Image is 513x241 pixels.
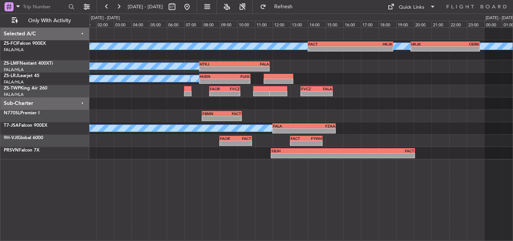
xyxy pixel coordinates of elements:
[467,21,484,27] div: 23:00
[225,79,250,83] div: -
[220,141,235,146] div: -
[200,79,225,83] div: -
[272,149,343,153] div: SBJH
[131,21,149,27] div: 04:00
[396,21,414,27] div: 19:00
[4,61,53,66] a: ZS-LMFNextant 400XTi
[4,47,24,53] a: FALA/HLA
[350,47,392,51] div: -
[4,123,47,128] a: T7-JSAFalcon 900EX
[343,153,414,158] div: -
[149,21,167,27] div: 05:00
[4,136,18,140] span: 9H-VJI
[445,42,479,46] div: OERK
[225,91,239,96] div: -
[384,1,439,13] button: Quick Links
[343,21,361,27] div: 16:00
[8,15,81,27] button: Only With Activity
[343,149,414,153] div: FACT
[317,86,332,91] div: FALA
[273,124,304,128] div: FALA
[200,67,234,71] div: -
[4,148,19,153] span: PRSVN
[4,74,18,78] span: ZS-LRJ
[484,21,502,27] div: 00:00
[306,136,322,141] div: FYWH
[220,21,237,27] div: 09:00
[273,129,304,133] div: -
[237,21,255,27] div: 10:00
[449,21,467,27] div: 22:00
[445,47,479,51] div: -
[210,86,225,91] div: FAOR
[308,21,326,27] div: 14:00
[272,153,343,158] div: -
[4,136,43,140] a: 9H-VJIGlobal 6000
[304,124,335,128] div: FZAA
[350,42,392,46] div: HKJK
[4,79,24,85] a: FALA/HLA
[23,1,66,12] input: Trip Number
[4,111,39,115] a: N770SLPremier I
[4,86,47,91] a: ZS-TWPKing Air 260
[202,116,222,121] div: -
[4,111,20,115] span: N770SL
[225,74,250,79] div: FLKK
[114,21,131,27] div: 03:00
[4,41,46,46] a: ZS-FCIFalcon 900EX
[291,136,306,141] div: FACT
[225,86,239,91] div: FVCZ
[202,111,222,116] div: FBMN
[210,91,225,96] div: -
[268,4,299,9] span: Refresh
[411,47,445,51] div: -
[234,67,269,71] div: -
[4,41,17,46] span: ZS-FCI
[4,92,24,97] a: FALA/HLA
[326,21,343,27] div: 15:00
[273,21,290,27] div: 12:00
[256,1,302,13] button: Refresh
[222,116,241,121] div: -
[301,91,317,96] div: -
[290,21,308,27] div: 13:00
[4,123,19,128] span: T7-JSA
[184,21,202,27] div: 07:00
[236,141,251,146] div: -
[128,3,163,10] span: [DATE] - [DATE]
[308,47,350,51] div: -
[200,74,225,79] div: HUEN
[308,42,350,46] div: FACT
[167,21,184,27] div: 06:00
[255,21,273,27] div: 11:00
[4,74,39,78] a: ZS-LRJLearjet 45
[432,21,449,27] div: 21:00
[96,21,114,27] div: 02:00
[200,62,234,66] div: HTKJ
[202,21,220,27] div: 08:00
[411,42,445,46] div: HKJK
[301,86,317,91] div: FVCZ
[4,67,24,73] a: FALA/HLA
[317,91,332,96] div: -
[4,61,20,66] span: ZS-LMF
[399,4,424,11] div: Quick Links
[4,148,39,153] a: PRSVNFalcon 7X
[306,141,322,146] div: -
[91,15,120,21] div: [DATE] - [DATE]
[20,18,79,23] span: Only With Activity
[414,21,432,27] div: 20:00
[222,111,241,116] div: FACT
[4,86,20,91] span: ZS-TWP
[220,136,235,141] div: FAOR
[361,21,379,27] div: 17:00
[236,136,251,141] div: FACT
[291,141,306,146] div: -
[234,62,269,66] div: FALA
[379,21,396,27] div: 18:00
[304,129,335,133] div: -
